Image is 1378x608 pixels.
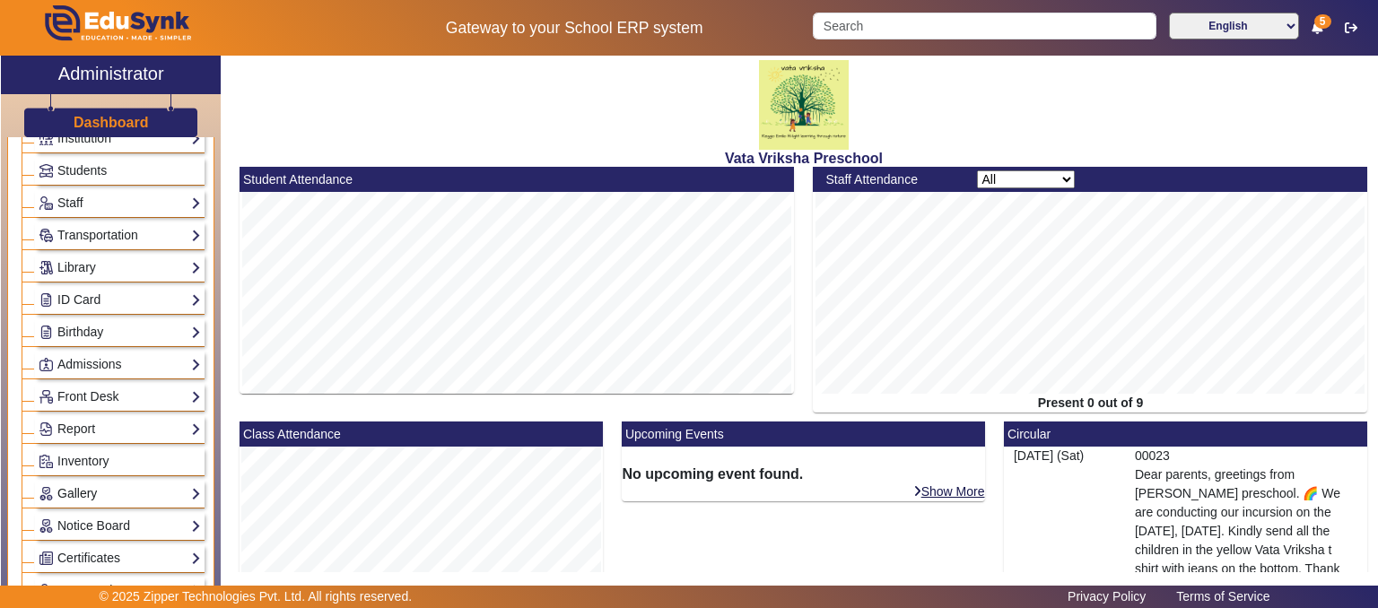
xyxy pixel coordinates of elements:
mat-card-header: Class Attendance [240,421,603,447]
h3: Dashboard [74,114,149,131]
mat-card-header: Upcoming Events [622,421,985,447]
img: Students.png [39,164,53,178]
div: Staff Attendance [816,170,968,189]
p: © 2025 Zipper Technologies Pvt. Ltd. All rights reserved. [100,587,413,606]
p: Dear parents, greetings from [PERSON_NAME] preschool. 🌈 We are conducting our incursion on the [D... [1135,465,1358,597]
div: Present 0 out of 9 [813,394,1367,413]
span: Students [57,163,107,178]
span: 5 [1314,14,1331,29]
img: 817d6453-c4a2-41f8-ac39-e8a470f27eea [759,60,849,150]
a: Show More [912,483,986,499]
a: Inventory [39,451,201,472]
div: [DATE] (Sat) [1004,447,1125,597]
a: Administrator [1,56,221,94]
h5: Gateway to your School ERP system [354,19,794,38]
mat-card-header: Circular [1004,421,1367,447]
h2: Administrator [58,63,164,84]
a: Students [39,161,201,181]
mat-card-header: Student Attendance [240,167,794,192]
input: Search [813,13,1156,39]
a: Dashboard [73,113,150,132]
h6: No upcoming event found. [622,465,985,482]
div: 00023 [1125,447,1367,597]
h2: Vata Vriksha Preschool [231,150,1377,167]
span: Inventory [57,454,109,468]
img: Inventory.png [39,455,53,468]
a: Privacy Policy [1059,585,1155,608]
a: Terms of Service [1167,585,1278,608]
